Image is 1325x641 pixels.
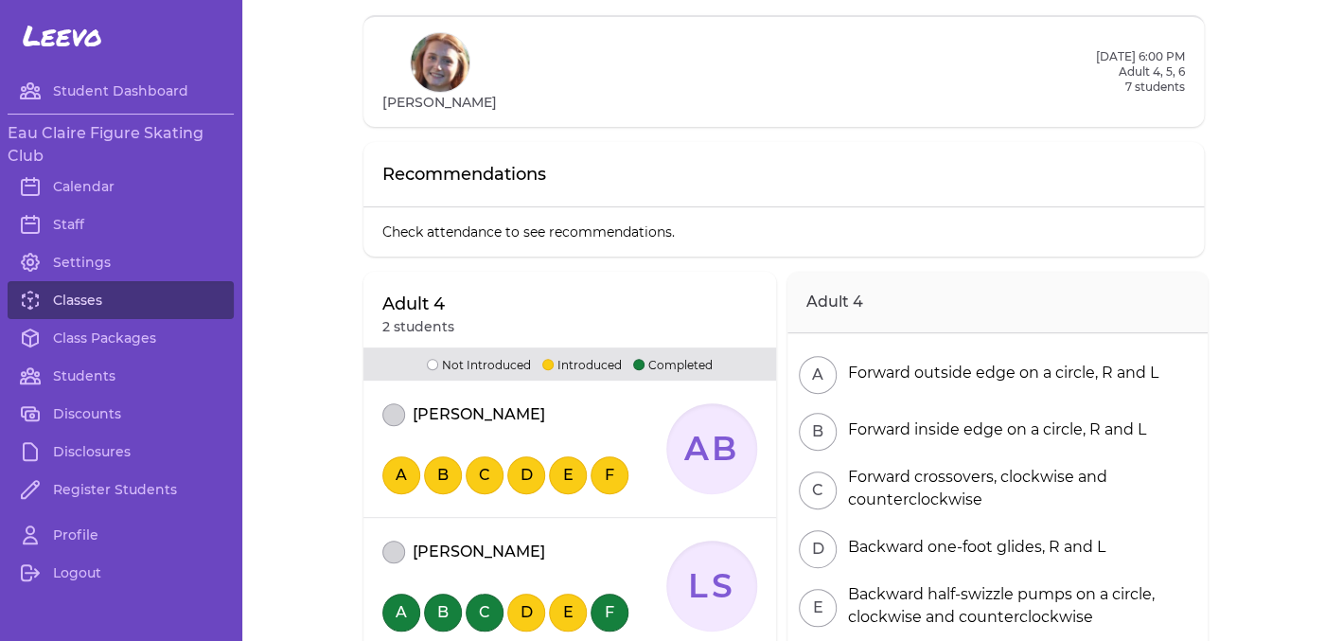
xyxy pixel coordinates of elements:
div: Backward one-foot glides, R and L [840,536,1105,559]
button: D [799,530,837,568]
a: Discounts [8,395,234,433]
button: A [382,456,420,494]
button: B [424,456,462,494]
button: F [591,456,628,494]
button: attendance [382,403,405,426]
a: Register Students [8,471,234,508]
a: Settings [8,243,234,281]
a: Class Packages [8,319,234,357]
text: AB [683,429,740,469]
button: C [799,472,837,509]
p: [PERSON_NAME] [413,541,545,563]
h1: [PERSON_NAME] [382,93,497,112]
h2: Adult 4, 5, 6 [1096,64,1185,80]
p: Not Introduced [427,355,531,373]
div: Forward inside edge on a circle, R and L [840,418,1146,441]
a: Students [8,357,234,395]
a: Calendar [8,168,234,205]
button: C [466,594,503,632]
p: Check attendance to see recommendations. [363,207,1204,257]
button: E [549,456,587,494]
h2: [DATE] 6:00 PM [1096,49,1185,64]
p: 7 students [1096,80,1185,95]
p: [PERSON_NAME] [413,403,545,426]
p: Introduced [542,355,622,373]
button: attendance [382,541,405,563]
a: Profile [8,516,234,554]
h2: Adult 4 [787,272,1208,333]
button: E [549,594,587,632]
button: F [591,594,628,632]
button: B [799,413,837,451]
div: Backward half-swizzle pumps on a circle, clockwise and counterclockwise [840,583,1196,629]
button: C [466,456,503,494]
button: D [507,456,545,494]
div: Forward crossovers, clockwise and counterclockwise [840,466,1196,511]
p: Adult 4 [382,291,454,317]
button: E [799,589,837,627]
p: 2 students [382,317,454,336]
button: A [382,594,420,632]
a: Logout [8,554,234,592]
button: D [507,594,545,632]
h3: Eau Claire Figure Skating Club [8,122,234,168]
a: Disclosures [8,433,234,471]
a: Staff [8,205,234,243]
button: A [799,356,837,394]
a: Classes [8,281,234,319]
button: B [424,594,462,632]
p: Recommendations [382,161,546,187]
span: Leevo [23,19,102,53]
div: Forward outside edge on a circle, R and L [840,362,1158,384]
p: Completed [633,355,713,373]
text: LS [688,566,735,606]
a: Student Dashboard [8,72,234,110]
